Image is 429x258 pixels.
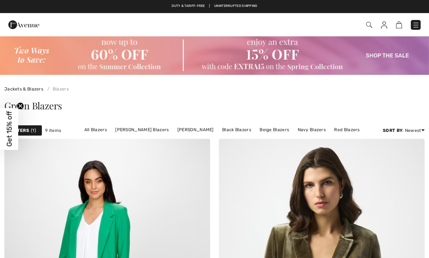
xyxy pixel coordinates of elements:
[383,128,402,133] strong: Sort By
[381,21,387,29] img: My Info
[112,125,172,134] a: [PERSON_NAME] Blazers
[11,127,29,134] strong: Filters
[5,111,13,147] span: Get 15% off
[8,21,39,28] a: 1ère Avenue
[174,125,217,134] a: [PERSON_NAME]
[220,134,244,144] a: Pattern
[412,21,420,29] img: Menu
[201,134,218,144] a: Solid
[366,22,372,28] img: Search
[81,125,111,134] a: All Blazers
[218,125,255,134] a: Black Blazers
[294,125,330,134] a: Navy Blazers
[383,127,425,134] div: : Newest
[4,86,43,92] a: Jackets & Blazers
[45,127,61,134] span: 9 items
[256,125,293,134] a: Beige Blazers
[4,99,62,112] span: Green Blazers
[330,125,363,134] a: Red Blazers
[17,102,24,110] button: Close teaser
[44,86,68,92] a: Blazers
[8,17,39,32] img: 1ère Avenue
[31,127,36,134] span: 1
[396,21,402,28] img: Shopping Bag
